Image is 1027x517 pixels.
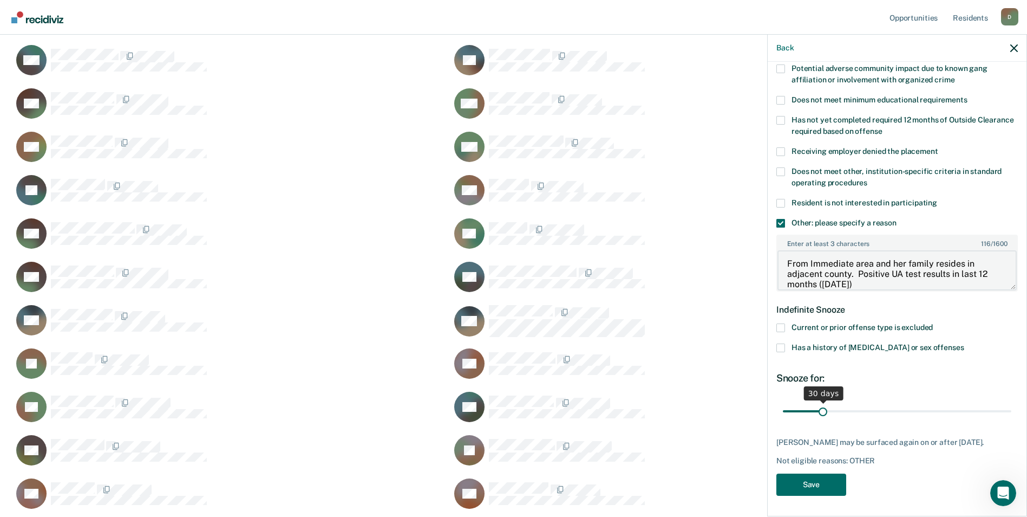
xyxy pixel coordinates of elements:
span: / 1600 [981,240,1007,248]
div: D [1001,8,1018,25]
div: CaseloadOpportunityCell-1320375 [13,435,451,478]
div: CaseloadOpportunityCell-1183169 [451,88,889,131]
textarea: From Immediate area and her family resides in adjacent county. Positive UA test results in last 1... [777,250,1017,290]
div: CaseloadOpportunityCell-1331335 [451,348,889,391]
span: Does not meet other, institution-specific criteria in standard operating procedures [791,167,1002,187]
span: 116 [981,240,991,248]
button: Save [776,474,846,496]
div: Not eligible reasons: OTHER [776,456,1018,466]
div: [PERSON_NAME] may be surfaced again on or after [DATE]. [776,438,1018,447]
div: CaseloadOpportunityCell-1352791 [13,261,451,305]
div: CaseloadOpportunityCell-1403347 [451,218,889,261]
button: Profile dropdown button [1001,8,1018,25]
div: CaseloadOpportunityCell-1386737 [13,131,451,175]
span: Receiving employer denied the placement [791,147,938,156]
span: Has a history of [MEDICAL_DATA] or sex offenses [791,343,964,352]
iframe: Intercom live chat [990,480,1016,506]
span: Resident is not interested in participating [791,198,937,207]
div: CaseloadOpportunityCell-1354935 [451,435,889,478]
button: Back [776,43,794,53]
div: CaseloadOpportunityCell-1224350 [451,261,889,305]
div: CaseloadOpportunityCell-1328628 [451,44,889,88]
span: Other: please specify a reason [791,218,897,227]
div: CaseloadOpportunityCell-313063 [451,131,889,175]
div: CaseloadOpportunityCell-1155419 [13,175,451,218]
div: CaseloadOpportunityCell-1262739 [13,44,451,88]
div: CaseloadOpportunityCell-1040600 [451,391,889,435]
div: CaseloadOpportunityCell-1307806 [451,305,889,348]
span: Potential adverse community impact due to known gang affiliation or involvement with organized crime [791,64,987,84]
div: CaseloadOpportunityCell-1410187 [13,218,451,261]
span: Has not yet completed required 12 months of Outside Clearance required based on offense [791,115,1013,135]
img: Recidiviz [11,11,63,23]
div: CaseloadOpportunityCell-1299973 [13,348,451,391]
span: Does not meet minimum educational requirements [791,95,967,104]
div: CaseloadOpportunityCell-1253103 [451,175,889,218]
div: 30 days [804,386,843,400]
div: Indefinite Snooze [776,296,1018,324]
div: CaseloadOpportunityCell-1380653 [13,391,451,435]
div: Snooze for: [776,372,1018,384]
label: Enter at least 3 characters [777,236,1017,248]
span: Current or prior offense type is excluded [791,323,933,332]
div: CaseloadOpportunityCell-1196001 [13,305,451,348]
div: CaseloadOpportunityCell-1199228 [13,88,451,131]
